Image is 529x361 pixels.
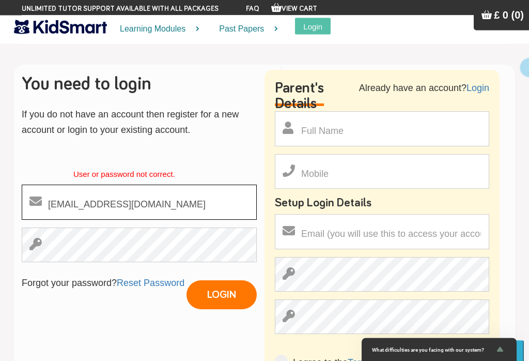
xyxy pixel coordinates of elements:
[22,107,257,138] p: If you do not have an account then register for a new account or login to your existing account.
[206,16,285,43] a: Past Papers
[246,5,259,12] a: FAQ
[372,347,494,353] span: What difficulties are you facing with our system?
[22,276,257,291] p: Forgot your password?
[275,112,489,147] input: Full Name
[14,18,107,36] img: KidSmart logo
[295,18,331,35] button: Login
[372,343,506,356] button: Show survey - What difficulties are you facing with our system?
[359,81,489,96] p: Already have an account?
[73,169,252,180] div: User or password not correct.
[117,278,184,289] a: Reset Password
[22,76,257,94] h2: You need to login
[275,197,489,209] h4: Setup Login Details
[275,81,324,122] h3: Parent's Details
[466,83,489,94] a: Login
[22,4,219,14] span: Unlimited tutor support available with all packages
[186,281,257,310] input: LOGIN
[494,9,524,21] span: £ 0 (0)
[275,155,489,190] input: Mobile
[481,10,492,20] img: Your items in the shopping basket
[271,5,317,12] a: View Cart
[271,3,282,13] img: Your items in the shopping basket
[22,185,257,220] input: Username or Email
[275,215,489,250] input: Email (you will use this to access your account)
[107,16,206,43] a: Learning Modules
